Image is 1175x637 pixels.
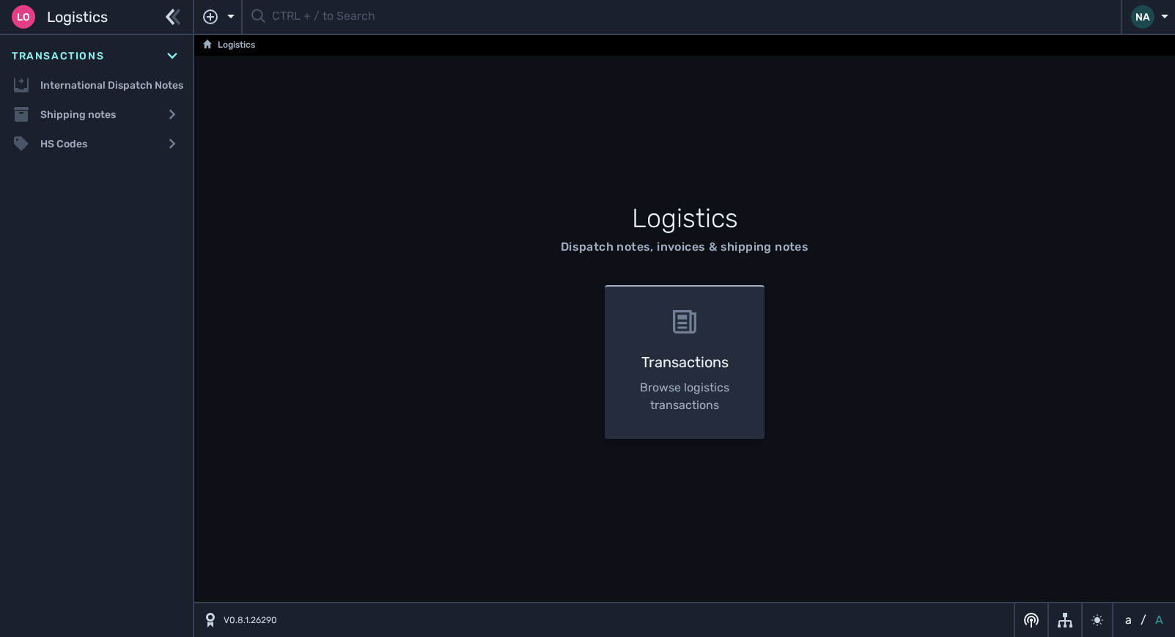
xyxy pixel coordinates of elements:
a: Transactions Browse logistics transactions [596,285,774,439]
p: Browse logistics transactions [628,379,742,414]
span: V0.8.1.26290 [224,614,277,627]
h1: Logistics [328,199,1041,238]
a: Logistics [203,37,255,54]
span: Logistics [47,6,108,28]
span: Transactions [12,48,104,64]
input: CTRL + / to Search [272,3,1112,32]
div: Lo [12,5,35,29]
div: NA [1131,5,1154,29]
button: a [1122,611,1135,629]
span: / [1141,611,1146,629]
div: Dispatch notes, invoices & shipping notes [561,238,808,256]
button: A [1152,611,1166,629]
h3: Transactions [628,351,742,373]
